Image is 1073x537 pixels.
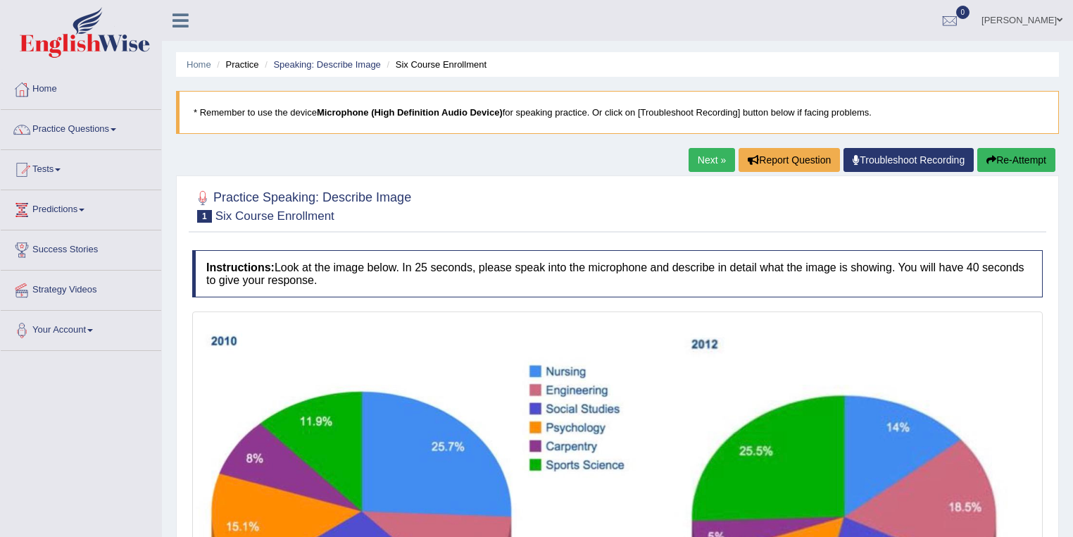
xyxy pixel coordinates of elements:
a: Your Account [1,311,161,346]
b: Microphone (High Definition Audio Device) [317,107,503,118]
a: Home [1,70,161,105]
h2: Practice Speaking: Describe Image [192,187,411,223]
span: 1 [197,210,212,223]
a: Speaking: Describe Image [273,59,380,70]
span: 0 [956,6,970,19]
button: Report Question [739,148,840,172]
a: Troubleshoot Recording [843,148,974,172]
a: Next » [689,148,735,172]
a: Strategy Videos [1,271,161,306]
blockquote: * Remember to use the device for speaking practice. Or click on [Troubleshoot Recording] button b... [176,91,1059,134]
a: Tests [1,150,161,185]
button: Re-Attempt [977,148,1055,172]
li: Practice [213,58,258,71]
a: Predictions [1,190,161,226]
small: Six Course Enrollment [215,209,334,223]
a: Home [187,59,211,70]
a: Success Stories [1,230,161,266]
a: Practice Questions [1,110,161,145]
li: Six Course Enrollment [383,58,487,71]
h4: Look at the image below. In 25 seconds, please speak into the microphone and describe in detail w... [192,250,1043,297]
b: Instructions: [206,261,275,273]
